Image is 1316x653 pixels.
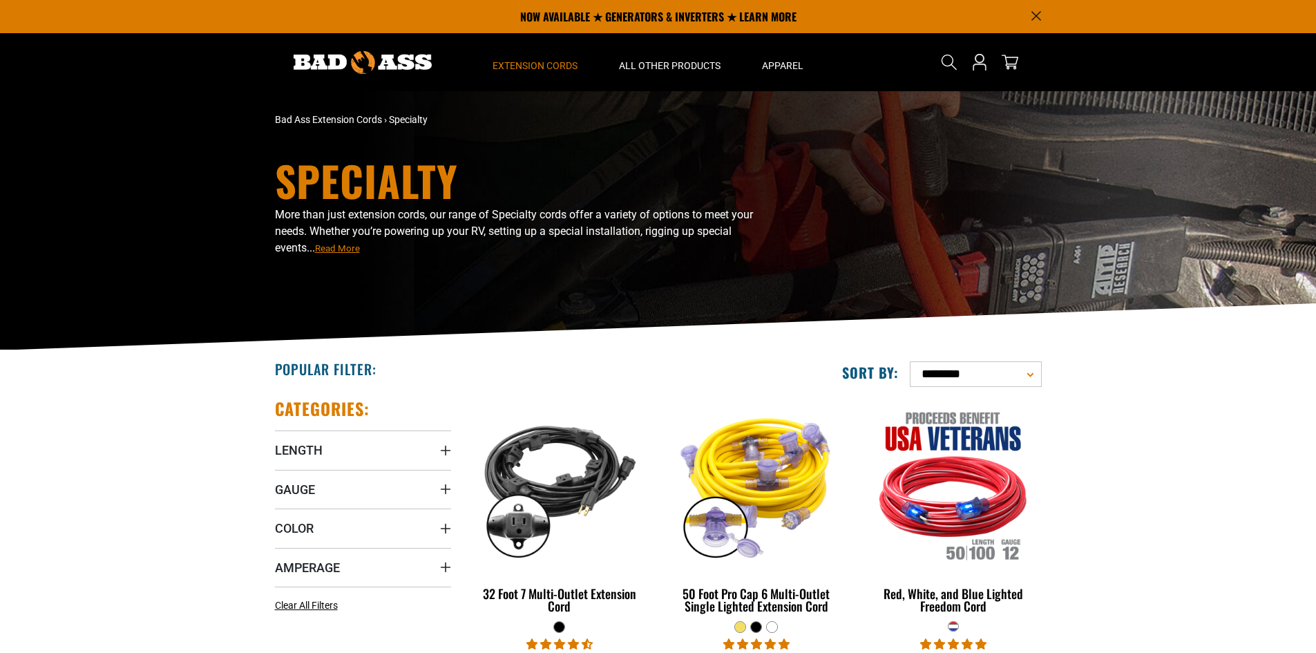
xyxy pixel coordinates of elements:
[865,398,1041,621] a: Red, White, and Blue Lighted Freedom Cord Red, White, and Blue Lighted Freedom Cord
[762,59,803,72] span: Apparel
[275,398,370,419] h2: Categories:
[938,51,960,73] summary: Search
[526,638,593,651] span: 4.67 stars
[315,243,360,254] span: Read More
[275,208,753,254] span: More than just extension cords, our range of Specialty cords offer a variety of options to meet y...
[472,587,648,612] div: 32 Foot 7 Multi-Outlet Extension Cord
[294,51,432,74] img: Bad Ass Extension Cords
[920,638,986,651] span: 5.00 stars
[275,509,451,547] summary: Color
[275,360,376,378] h2: Popular Filter:
[384,114,387,125] span: ›
[842,363,899,381] label: Sort by:
[619,59,721,72] span: All Other Products
[866,405,1040,564] img: Red, White, and Blue Lighted Freedom Cord
[275,114,382,125] a: Bad Ass Extension Cords
[865,587,1041,612] div: Red, White, and Blue Lighted Freedom Cord
[668,398,844,621] a: yellow 50 Foot Pro Cap 6 Multi-Outlet Single Lighted Extension Cord
[275,113,779,127] nav: breadcrumbs
[275,548,451,587] summary: Amperage
[275,160,779,201] h1: Specialty
[472,398,648,621] a: black 32 Foot 7 Multi-Outlet Extension Cord
[668,587,844,612] div: 50 Foot Pro Cap 6 Multi-Outlet Single Lighted Extension Cord
[669,405,843,564] img: yellow
[275,520,314,536] span: Color
[275,560,340,576] span: Amperage
[275,598,343,613] a: Clear All Filters
[472,33,598,91] summary: Extension Cords
[493,59,578,72] span: Extension Cords
[275,470,451,509] summary: Gauge
[275,482,315,498] span: Gauge
[275,442,323,458] span: Length
[275,600,338,611] span: Clear All Filters
[723,638,790,651] span: 4.80 stars
[598,33,741,91] summary: All Other Products
[741,33,824,91] summary: Apparel
[473,405,647,564] img: black
[275,430,451,469] summary: Length
[389,114,428,125] span: Specialty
